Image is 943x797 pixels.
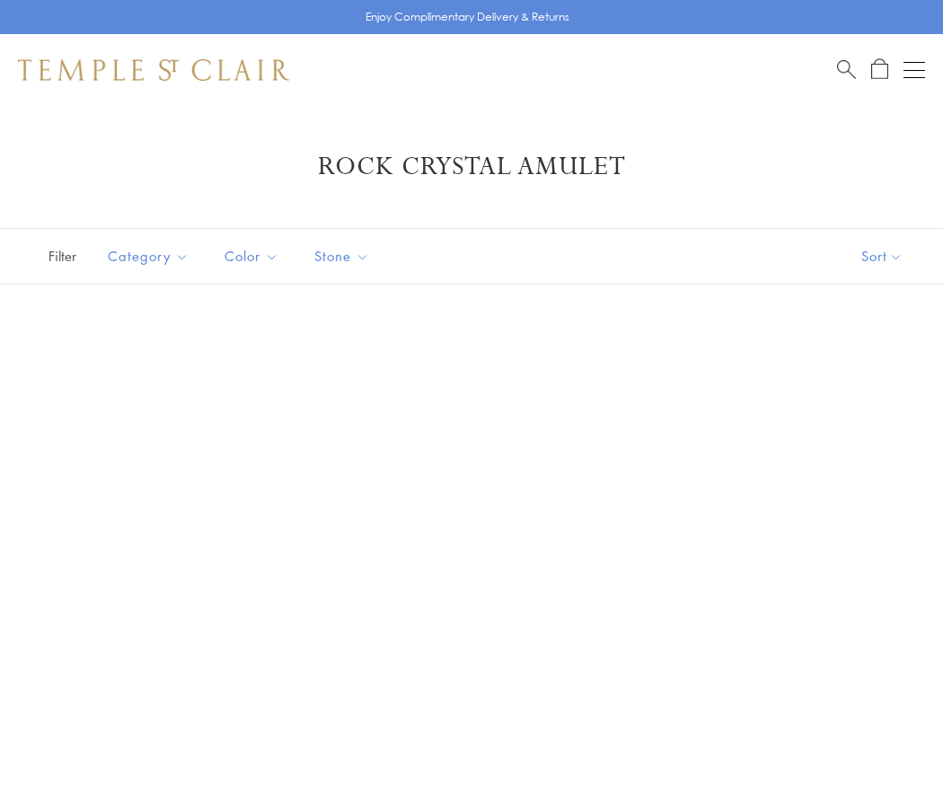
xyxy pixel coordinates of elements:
[821,229,943,284] button: Show sort by
[903,59,925,81] button: Open navigation
[837,58,856,81] a: Search
[94,236,202,276] button: Category
[211,236,292,276] button: Color
[301,236,383,276] button: Stone
[871,58,888,81] a: Open Shopping Bag
[45,151,898,183] h1: Rock Crystal Amulet
[18,59,289,81] img: Temple St. Clair
[99,245,202,267] span: Category
[216,245,292,267] span: Color
[366,8,569,26] p: Enjoy Complimentary Delivery & Returns
[305,245,383,267] span: Stone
